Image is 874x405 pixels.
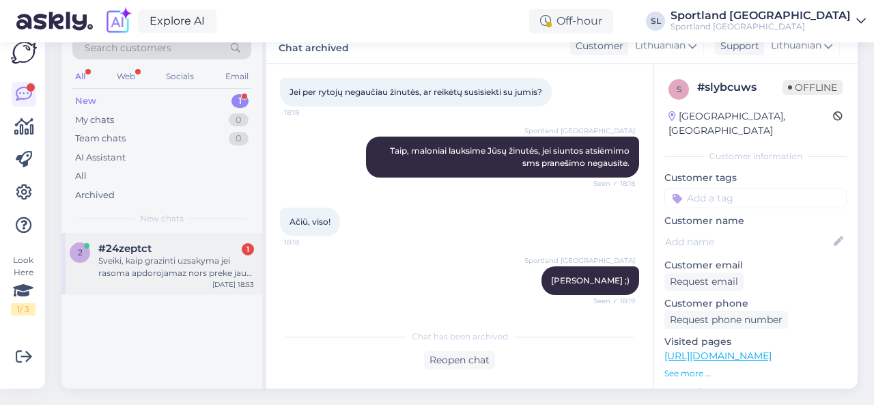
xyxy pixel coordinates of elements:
[783,80,843,95] span: Offline
[284,107,335,117] span: 18:18
[664,311,788,329] div: Request phone number
[584,178,635,188] span: Seen ✓ 18:18
[664,150,847,163] div: Customer information
[524,255,635,266] span: Sportland [GEOGRAPHIC_DATA]
[529,9,613,33] div: Off-hour
[231,94,249,108] div: 1
[98,255,254,279] div: Sveiki, kaip grazinti uzsakyma jei rasoma apdorojamaz nors preke jau gavau
[75,132,126,145] div: Team chats
[584,296,635,306] span: Seen ✓ 18:19
[75,94,96,108] div: New
[290,217,330,227] span: Ačiū, viso!
[140,212,184,225] span: New chats
[715,39,759,53] div: Support
[671,21,851,32] div: Sportland [GEOGRAPHIC_DATA]
[664,350,772,362] a: [URL][DOMAIN_NAME]
[664,296,847,311] p: Customer phone
[664,171,847,185] p: Customer tags
[11,254,36,316] div: Look Here
[229,113,249,127] div: 0
[668,109,833,138] div: [GEOGRAPHIC_DATA], [GEOGRAPHIC_DATA]
[75,151,126,165] div: AI Assistant
[671,10,851,21] div: Sportland [GEOGRAPHIC_DATA]
[646,12,665,31] div: SL
[524,126,635,136] span: Sportland [GEOGRAPHIC_DATA]
[75,188,115,202] div: Archived
[771,38,821,53] span: Lithuanian
[242,243,254,255] div: 1
[212,279,254,290] div: [DATE] 18:53
[635,38,686,53] span: Lithuanian
[284,237,335,247] span: 18:18
[697,79,783,96] div: # slybcuws
[163,68,197,85] div: Socials
[664,188,847,208] input: Add a tag
[104,7,132,36] img: explore-ai
[664,214,847,228] p: Customer name
[75,113,114,127] div: My chats
[290,87,542,97] span: Jei per rytojų negaučiau žinutės, ar reikėtų susisiekti su jumis?
[664,385,847,400] p: Operating system
[412,331,508,343] span: Chat has been archived
[85,41,171,55] span: Search customers
[229,132,249,145] div: 0
[664,335,847,349] p: Visited pages
[390,145,632,168] span: Taip, maloniai lauksime Jūsų žinutės, jei siuntos atsiėmimo sms pranešimo negausite.
[664,367,847,380] p: See more ...
[664,258,847,273] p: Customer email
[279,37,349,55] label: Chat archived
[72,68,88,85] div: All
[664,273,744,291] div: Request email
[551,275,630,285] span: [PERSON_NAME] ;)
[665,234,831,249] input: Add name
[677,84,681,94] span: s
[424,351,495,369] div: Reopen chat
[223,68,251,85] div: Email
[570,39,623,53] div: Customer
[11,40,37,66] img: Askly Logo
[138,10,216,33] a: Explore AI
[75,169,87,183] div: All
[78,247,83,257] span: 2
[114,68,138,85] div: Web
[98,242,152,255] span: #24zeptct
[671,10,866,32] a: Sportland [GEOGRAPHIC_DATA]Sportland [GEOGRAPHIC_DATA]
[11,303,36,316] div: 1 / 3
